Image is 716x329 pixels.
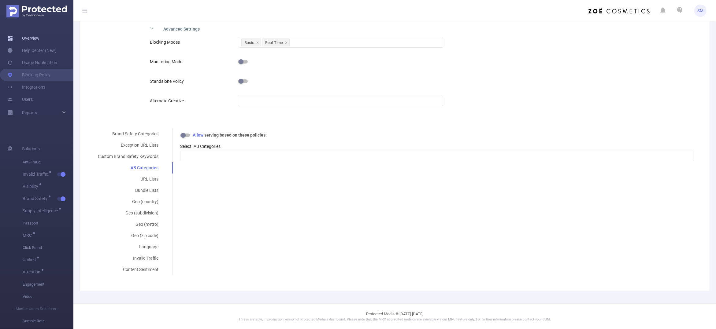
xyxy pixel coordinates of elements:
[192,133,204,137] b: Allow
[23,184,40,188] span: Visibility
[91,264,166,275] div: Content Sentiment
[23,196,50,201] span: Brand Safety
[204,133,267,137] b: serving based on these policies:
[285,41,288,45] i: icon: close
[91,128,166,140] div: Brand Safety Categories
[241,38,261,46] li: Basic
[7,69,50,81] a: Blocking Policy
[265,39,283,47] div: Real-Time
[91,162,166,174] div: IAB Categories
[7,44,57,57] a: Help Center (New)
[91,253,166,264] div: Invalid Traffic
[91,241,166,253] div: Language
[23,278,73,291] span: Engagement
[22,143,40,155] span: Solutions
[697,5,703,17] span: SM
[145,22,507,35] div: icon: rightAdvanced Settings
[23,242,73,254] span: Click Fraud
[89,317,701,322] p: This is a stable, in production version of Protected Media's dashboard. Please note that the MRC ...
[91,219,166,230] div: Geo (metro)
[150,59,185,64] label: Monitoring Mode
[91,174,166,185] div: URL Lists
[245,39,254,47] div: Basic
[23,291,73,303] span: Video
[23,233,34,237] span: MRC
[91,140,166,151] div: Exception URL Lists
[23,172,50,176] span: Invalid Traffic
[150,40,183,45] label: Blocking Modes
[91,196,166,207] div: Geo (country)
[23,258,38,262] span: Unified
[180,144,221,149] label: Select IAB Categories
[22,107,37,119] a: Reports
[256,41,259,45] i: icon: close
[22,110,37,115] span: Reports
[150,79,187,84] label: Standalone Policy
[150,98,187,103] label: Alternate Creative
[6,5,67,17] img: Protected Media
[7,32,39,44] a: Overview
[23,156,73,168] span: Anti-Fraud
[7,81,45,93] a: Integrations
[7,57,57,69] a: Usage Notification
[23,315,73,327] span: Sample Rate
[262,38,290,46] li: Real-Time
[91,230,166,241] div: Geo (zip code)
[150,27,154,30] i: icon: right
[23,217,73,229] span: Passport
[91,151,166,162] div: Custom Brand Safety Keywords
[23,209,60,213] span: Supply Intelligence
[7,93,33,105] a: Users
[91,185,166,196] div: Bundle Lists
[91,207,166,219] div: Geo (subdivision)
[23,270,43,274] span: Attention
